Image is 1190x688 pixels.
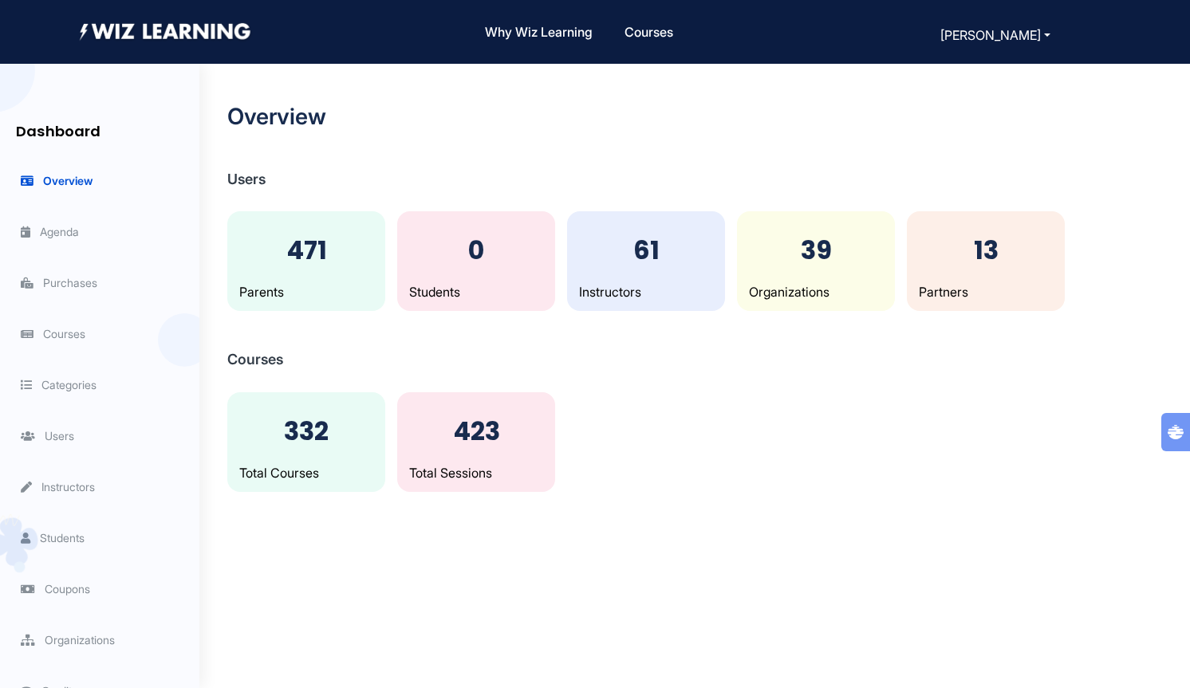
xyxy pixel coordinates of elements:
[919,231,1053,269] p: 13
[16,631,120,649] button: Organizations
[16,222,84,241] button: Agenda
[239,282,373,301] p: Parents
[21,276,97,289] span: Purchases
[409,412,543,450] p: 423
[16,273,102,292] button: Purchases
[21,582,90,596] span: Coupons
[16,427,79,445] button: Users
[227,104,1162,131] h2: Overview
[16,529,89,547] button: Students
[16,375,101,394] button: Categories
[21,480,95,493] span: Instructors
[21,378,97,391] span: Categories
[479,15,599,49] a: Why Wiz Learning
[239,463,373,482] p: Total Courses
[21,633,115,647] span: Organizations
[16,580,95,598] button: Coupons
[21,531,85,545] span: Students
[618,15,680,49] a: Courses
[409,282,543,301] p: Students
[21,327,85,340] span: Courses
[16,171,97,190] button: Overview
[919,282,1053,301] p: Partners
[749,231,883,269] p: 39
[239,412,373,450] p: 332
[8,107,199,148] h2: Dashboard
[409,463,543,482] p: Total Sessions
[579,231,713,269] p: 61
[579,282,713,301] p: Instructors
[16,478,100,496] button: Instructors
[16,324,90,343] button: Courses
[21,225,79,238] span: Agenda
[409,231,543,269] p: 0
[936,24,1055,46] button: [PERSON_NAME]
[227,351,1162,368] h3: Courses
[227,171,1162,188] h3: Users
[239,231,373,269] p: 471
[749,282,883,301] p: Organizations
[21,429,74,442] span: Users
[21,174,93,187] span: Overview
